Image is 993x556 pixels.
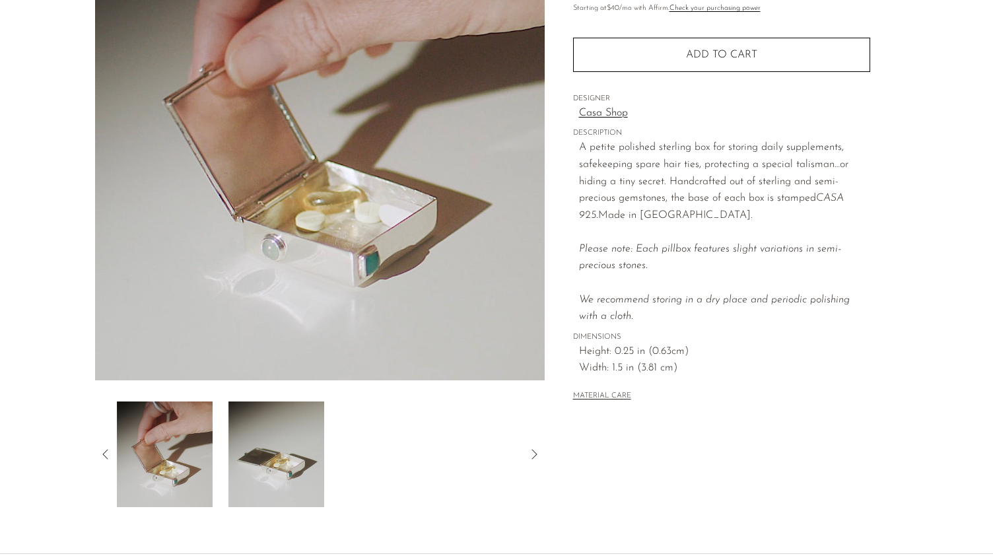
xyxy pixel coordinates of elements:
span: DESIGNER [573,93,870,105]
span: DESCRIPTION [573,127,870,139]
span: DIMENSIONS [573,331,870,343]
span: Height: 0.25 in (0.63cm) [579,343,870,361]
i: We recommend storing in a dry place and periodic polishing with a cloth. [579,295,850,322]
img: Sterling Gemstone Pillbox [117,401,213,507]
span: Width: 1.5 in (3.81 cm) [579,360,870,377]
a: Check your purchasing power - Learn more about Affirm Financing (opens in modal) [669,5,761,12]
button: Add to cart [573,38,870,72]
span: Add to cart [686,50,757,60]
em: Please note: Each pillbox features slight variations in semi-precious stones. [579,244,850,322]
img: Sterling Gemstone Pillbox [228,401,324,507]
em: CASA 925. [579,193,844,221]
p: A petite polished sterling box for storing daily supplements, safekeeping spare hair ties, protec... [579,139,870,326]
button: MATERIAL CARE [573,392,631,401]
p: Starting at /mo with Affirm. [573,3,870,15]
span: $40 [607,5,619,12]
a: Casa Shop [579,105,870,122]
